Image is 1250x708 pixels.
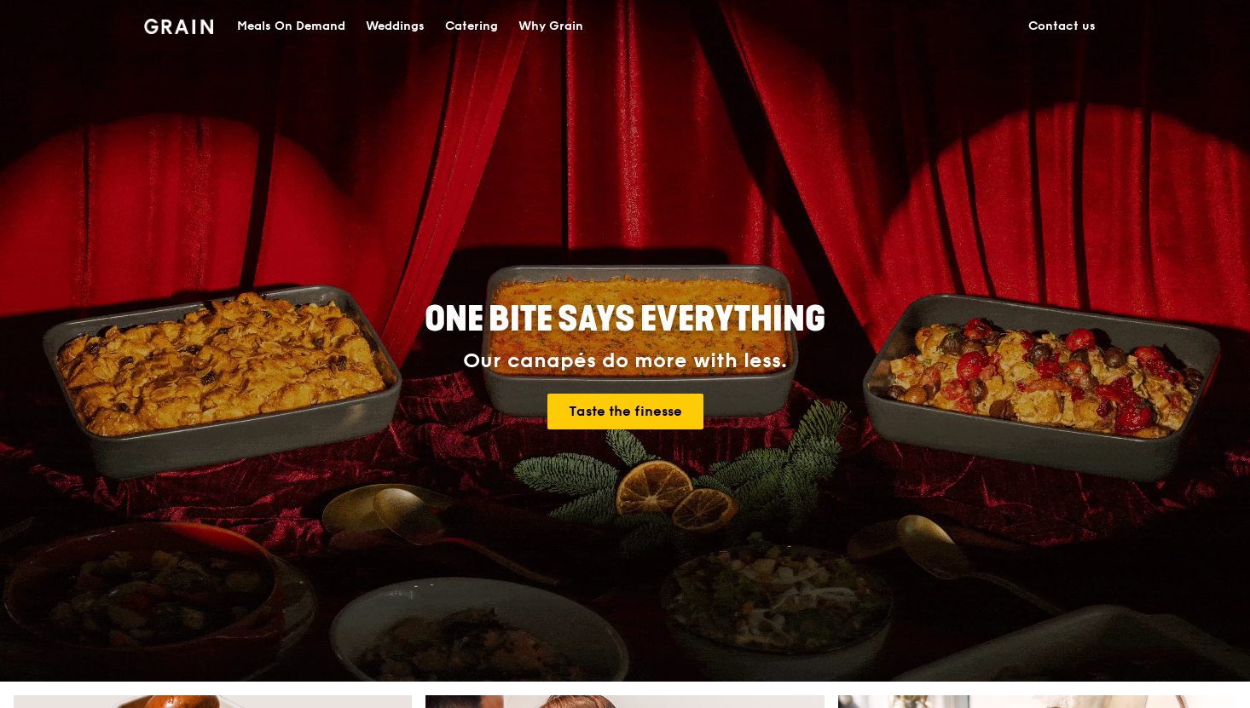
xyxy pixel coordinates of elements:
a: Taste the finesse [547,394,703,429]
div: Catering [445,1,498,52]
a: Weddings [356,1,435,52]
span: ONE BITE SAYS EVERYTHING [425,299,825,340]
a: Catering [435,1,508,52]
div: Meals On Demand [237,1,345,52]
div: Weddings [366,1,425,52]
div: Our canapés do more with less. [318,349,932,373]
a: Why Grain [508,1,593,52]
img: Grain [144,19,213,34]
div: Why Grain [518,1,583,52]
a: Contact us [1018,1,1106,52]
